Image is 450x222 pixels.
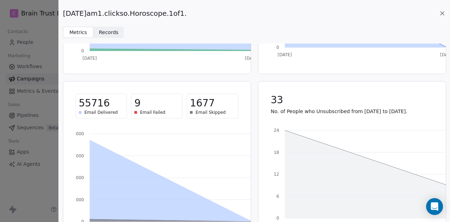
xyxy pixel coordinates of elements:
[276,194,279,199] tspan: 6
[140,110,165,115] span: Email Failed
[190,97,214,110] span: 1677
[81,48,84,53] tspan: 0
[274,150,279,155] tspan: 18
[71,131,84,136] tspan: 60000
[274,172,279,177] tspan: 12
[276,216,279,221] tspan: 0
[79,97,110,110] span: 55716
[83,56,97,61] tspan: [DATE]
[276,45,279,50] tspan: 0
[134,97,141,110] span: 9
[71,154,84,158] tspan: 45000
[245,56,259,61] tspan: [DATE]
[71,197,84,202] tspan: 15000
[274,128,279,133] tspan: 24
[71,175,84,180] tspan: 30000
[426,198,443,215] div: Open Intercom Messenger
[271,94,283,106] span: 33
[277,52,292,57] tspan: [DATE]
[84,110,118,115] span: Email Delivered
[271,108,433,115] p: No. of People who Unsubscribed from [DATE] to [DATE].
[195,110,226,115] span: Email Skipped
[63,8,187,18] span: [DATE]am1.clickso.Horoscope.1of1.
[99,29,118,36] span: Records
